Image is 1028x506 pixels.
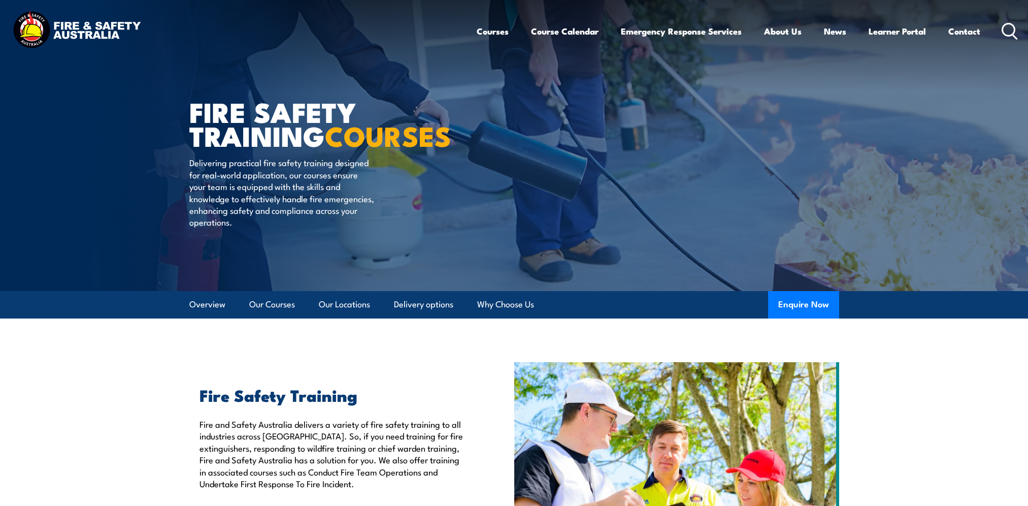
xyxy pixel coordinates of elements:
[319,291,370,318] a: Our Locations
[189,291,225,318] a: Overview
[477,291,534,318] a: Why Choose Us
[477,18,509,45] a: Courses
[869,18,926,45] a: Learner Portal
[200,418,468,489] p: Fire and Safety Australia delivers a variety of fire safety training to all industries across [GE...
[531,18,599,45] a: Course Calendar
[824,18,846,45] a: News
[394,291,453,318] a: Delivery options
[621,18,742,45] a: Emergency Response Services
[249,291,295,318] a: Our Courses
[764,18,802,45] a: About Us
[948,18,980,45] a: Contact
[189,100,440,147] h1: FIRE SAFETY TRAINING
[189,156,375,228] p: Delivering practical fire safety training designed for real-world application, our courses ensure...
[200,388,468,402] h2: Fire Safety Training
[768,291,839,319] button: Enquire Now
[325,114,451,156] strong: COURSES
